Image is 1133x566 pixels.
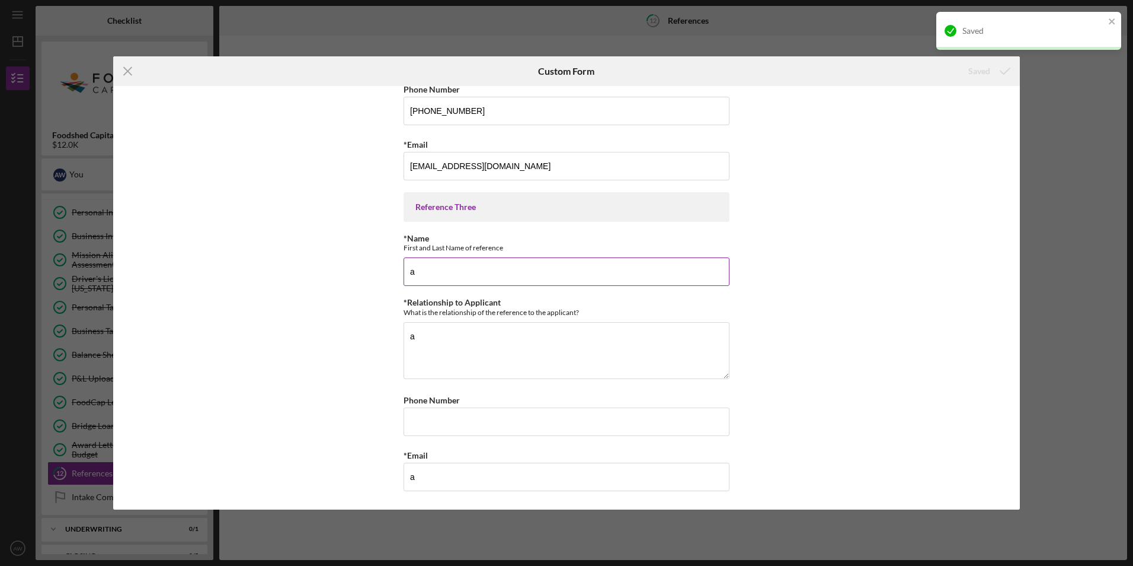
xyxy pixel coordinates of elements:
[404,450,428,460] label: *Email
[538,66,594,77] h6: Custom Form
[404,308,729,317] div: What is the relationship of the reference to the applicant?
[404,297,501,307] label: *Relationship to Applicant
[404,243,729,252] div: First and Last Name of reference
[968,59,990,83] div: Saved
[404,139,428,150] label: *Email
[956,59,1020,83] button: Saved
[1108,17,1116,28] button: close
[404,233,429,243] label: *Name
[415,202,718,212] div: Reference Three
[404,84,460,94] label: Phone Number
[404,395,460,405] label: Phone Number
[404,322,729,379] textarea: a
[962,26,1105,36] div: Saved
